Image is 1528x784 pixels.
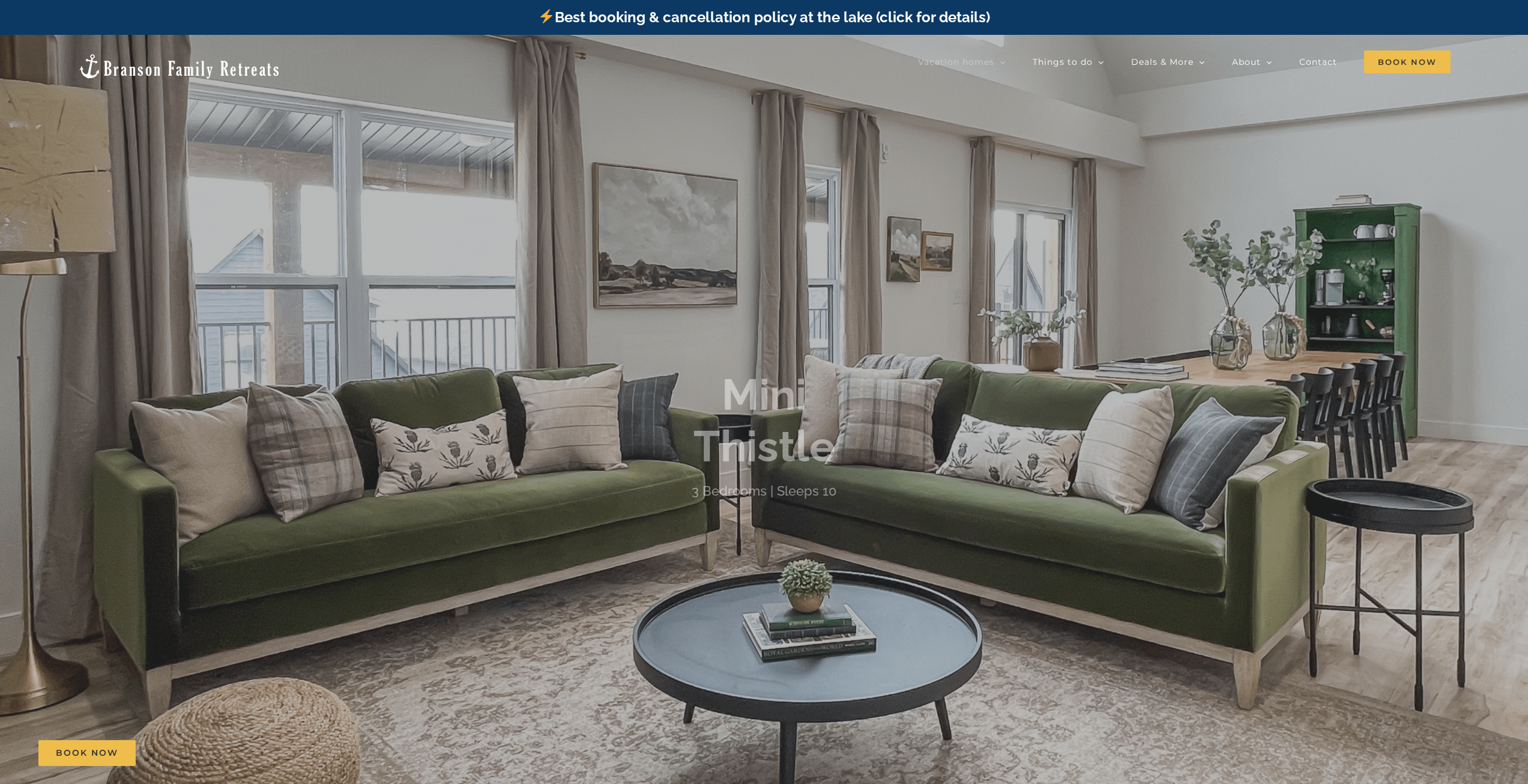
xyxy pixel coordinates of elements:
[1033,50,1104,74] a: Things to do
[56,748,118,758] span: Book Now
[1299,50,1337,74] a: Contact
[692,484,837,499] h4: 3 Bedrooms | Sleeps 10
[1033,58,1093,66] span: Things to do
[1131,58,1194,66] span: Deals & More
[918,50,1451,74] nav: Main Menu
[1299,58,1337,66] span: Contact
[1232,50,1272,74] a: About
[77,53,281,80] img: Branson Family Retreats Logo
[918,50,1006,74] a: Vacation homes
[1131,50,1205,74] a: Deals & More
[538,8,989,26] a: Best booking & cancellation policy at the lake (click for details)
[918,58,994,66] span: Vacation homes
[38,740,136,766] a: Book Now
[1364,50,1451,73] span: Book Now
[1232,58,1261,66] span: About
[539,9,554,23] img: ⚡️
[693,369,835,472] b: Mini Thistle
